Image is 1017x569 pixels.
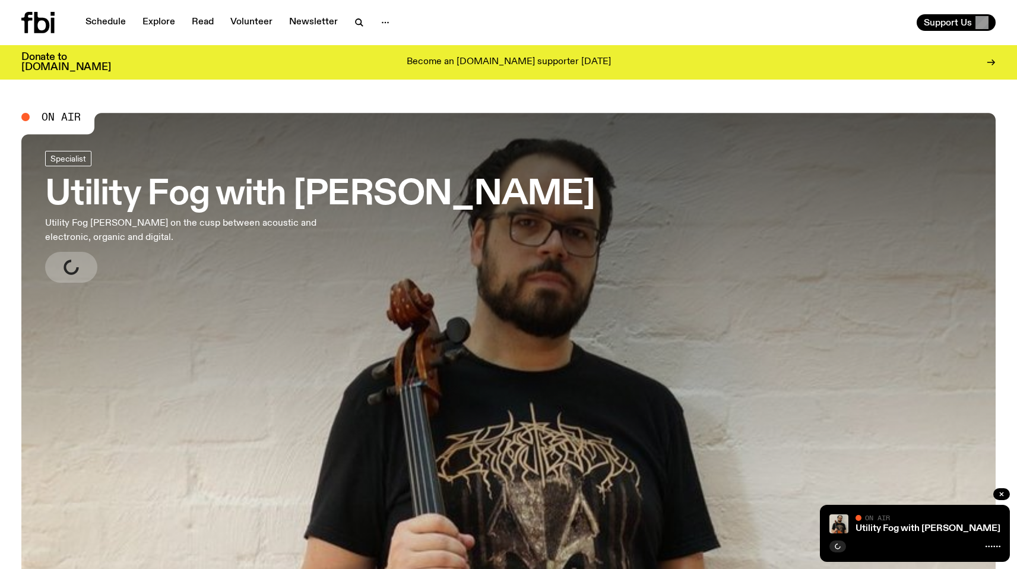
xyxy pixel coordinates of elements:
[223,14,280,31] a: Volunteer
[78,14,133,31] a: Schedule
[865,514,890,521] span: On Air
[282,14,345,31] a: Newsletter
[917,14,996,31] button: Support Us
[829,514,848,533] img: Peter holds a cello, wearing a black graphic tee and glasses. He looks directly at the camera aga...
[45,216,349,245] p: Utility Fog [PERSON_NAME] on the cusp between acoustic and electronic, organic and digital.
[45,178,595,211] h3: Utility Fog with [PERSON_NAME]
[135,14,182,31] a: Explore
[185,14,221,31] a: Read
[21,52,111,72] h3: Donate to [DOMAIN_NAME]
[924,17,972,28] span: Support Us
[50,154,86,163] span: Specialist
[45,151,595,283] a: Utility Fog with [PERSON_NAME]Utility Fog [PERSON_NAME] on the cusp between acoustic and electron...
[45,151,91,166] a: Specialist
[407,57,611,68] p: Become an [DOMAIN_NAME] supporter [DATE]
[42,112,81,122] span: On Air
[856,524,1000,533] a: Utility Fog with [PERSON_NAME]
